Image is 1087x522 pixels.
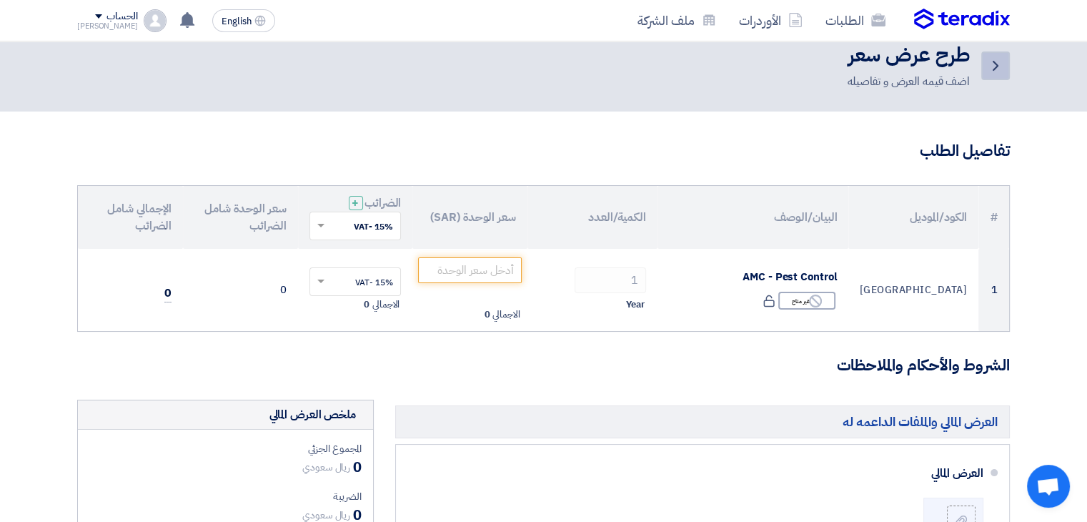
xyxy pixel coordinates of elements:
[352,194,359,212] span: +
[527,186,657,249] th: الكمية/العدد
[743,269,837,285] span: AMC - Pest Control
[395,405,1010,438] h5: العرض المالي والملفات الداعمه له
[164,285,172,302] span: 0
[626,297,645,312] span: Year
[626,4,728,37] a: ملف الشركة
[144,9,167,32] img: profile_test.png
[212,9,275,32] button: English
[814,4,897,37] a: الطلبات
[222,16,252,26] span: English
[575,267,646,293] input: RFQ_STEP1.ITEMS.2.AMOUNT_TITLE
[778,292,835,310] div: غير متاح
[364,297,369,312] span: 0
[847,73,970,90] div: اضف قيمه العرض و تفاصيله
[848,249,978,332] td: [GEOGRAPHIC_DATA]
[269,406,356,423] div: ملخص العرض المالي
[848,186,978,249] th: الكود/الموديل
[978,186,1009,249] th: #
[418,257,522,283] input: أدخل سعر الوحدة
[353,456,362,478] span: 0
[78,186,183,249] th: الإجمالي شامل الضرائب
[183,249,298,332] td: 0
[89,489,362,504] div: الضريبة
[106,11,137,23] div: الحساب
[302,460,350,475] span: ريال سعودي
[89,441,362,456] div: المجموع الجزئي
[492,307,520,322] span: الاجمالي
[183,186,298,249] th: سعر الوحدة شامل الضرائب
[372,297,399,312] span: الاجمالي
[309,267,402,296] ng-select: VAT
[728,4,814,37] a: الأوردرات
[77,140,1010,162] h3: تفاصيل الطلب
[412,186,527,249] th: سعر الوحدة (SAR)
[298,186,413,249] th: الضرائب
[77,22,138,30] div: [PERSON_NAME]
[847,41,970,69] h2: طرح عرض سعر
[657,186,849,249] th: البيان/الوصف
[978,249,1009,332] td: 1
[914,9,1010,30] img: Teradix logo
[77,355,1010,377] h3: الشروط والأحكام والملاحظات
[484,307,490,322] span: 0
[1027,465,1070,508] div: Open chat
[425,456,983,491] div: العرض المالي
